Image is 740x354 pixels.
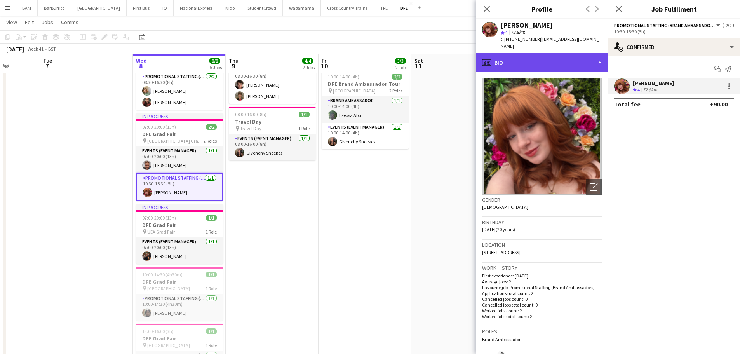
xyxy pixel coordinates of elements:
span: 1 Role [205,286,217,291]
p: Worked jobs total count: 2 [482,314,602,319]
span: 2 Roles [389,88,402,94]
span: Week 41 [26,46,45,52]
h3: DFE Grad Fair [136,221,223,228]
p: Average jobs: 2 [482,279,602,284]
span: Thu [229,57,239,64]
span: 10 [320,61,328,70]
app-card-role: Brand Ambassador1/110:00-14:00 (4h)Eseosa Abu [322,96,409,123]
div: 2 Jobs [395,65,407,70]
span: Jobs [42,19,53,26]
app-card-role: Promotional Staffing (Brand Ambassadors)2/208:30-16:30 (8h)[PERSON_NAME][PERSON_NAME] [229,66,316,104]
span: t. [PHONE_NUMBER] [501,36,541,42]
span: Travel Day [240,126,261,131]
div: In progress [136,113,223,119]
div: Total fee [614,100,641,108]
app-job-card: 08:00-16:00 (8h)1/1Travel Day Travel Day1 RoleEvents (Event Manager)1/108:00-16:00 (8h)Givenchy S... [229,107,316,160]
span: [GEOGRAPHIC_DATA] [147,286,190,291]
button: StudentCrowd [241,0,283,16]
div: In progress [136,204,223,210]
span: 2/2 [392,74,402,80]
span: View [6,19,17,26]
app-card-role: Events (Event Manager)1/110:00-14:00 (4h)Givenchy Sneekes [322,123,409,149]
span: 8/8 [209,58,220,64]
span: 72.8km [509,29,527,35]
div: 10:30-15:30 (5h) [614,29,734,35]
span: Tue [43,57,52,64]
span: Comms [61,19,78,26]
span: [GEOGRAPHIC_DATA] Grad Fair [147,138,204,144]
span: 11 [413,61,423,70]
span: 1 Role [298,126,310,131]
button: National Express [174,0,219,16]
h3: Profile [476,4,608,14]
h3: Work history [482,264,602,271]
span: 1/1 [299,112,310,117]
span: Brand Ambassador [482,337,521,342]
div: 5 Jobs [210,65,222,70]
app-card-role: Events (Event Manager)1/108:00-16:00 (8h)Givenchy Sneekes [229,134,316,160]
span: 2/2 [206,124,217,130]
div: Confirmed [608,38,740,56]
span: 07:00-20:00 (13h) [142,124,176,130]
span: 07:00-20:00 (13h) [142,215,176,221]
a: Comms [58,17,82,27]
div: [DATE] [6,45,24,53]
span: Edit [25,19,34,26]
div: £90.00 [710,100,728,108]
span: Sat [414,57,423,64]
div: BST [48,46,56,52]
div: Bio [476,53,608,72]
p: Cancelled jobs total count: 0 [482,302,602,308]
span: Promotional Staffing (Brand Ambassadors) [614,23,715,28]
app-card-role: Promotional Staffing (Brand Ambassadors)1/110:30-15:30 (5h)[PERSON_NAME] [136,173,223,201]
span: 1 Role [205,229,217,235]
h3: DFE Grad Fair [136,278,223,285]
button: BarBurrito [38,0,71,16]
span: 10:00-14:30 (4h30m) [142,272,183,277]
p: Applications total count: 2 [482,290,602,296]
app-card-role: Events (Event Manager)1/107:00-20:00 (13h)[PERSON_NAME] [136,237,223,264]
span: [GEOGRAPHIC_DATA] [333,88,376,94]
app-job-card: In progress07:00-20:00 (13h)2/2DFE Grad Fair [GEOGRAPHIC_DATA] Grad Fair2 RolesEvents (Event Mana... [136,113,223,201]
span: 1/1 [206,328,217,334]
app-job-card: 10:00-14:00 (4h)2/2DFE Brand Ambassador Tour [GEOGRAPHIC_DATA]2 RolesBrand Ambassador1/110:00-14:... [322,69,409,149]
a: Edit [22,17,37,27]
span: 4 [637,87,640,92]
p: Cancelled jobs count: 0 [482,296,602,302]
div: In progress07:00-20:00 (13h)1/1DFE Grad Fair UEA Grad Fair1 RoleEvents (Event Manager)1/107:00-20... [136,204,223,264]
h3: Gender [482,196,602,203]
p: Favourite job: Promotional Staffing (Brand Ambassadors) [482,284,602,290]
span: 9 [228,61,239,70]
button: Cross Country Trains [321,0,374,16]
img: Crew avatar or photo [482,78,602,195]
button: TPE [374,0,394,16]
h3: Job Fulfilment [608,4,740,14]
button: IQ [156,0,174,16]
h3: DFE Brand Ambassador Tour [322,80,409,87]
app-card-role: Promotional Staffing (Brand Ambassadors)1/110:00-14:30 (4h30m)[PERSON_NAME] [136,294,223,321]
span: [STREET_ADDRESS] [482,249,521,255]
span: 1 Role [205,342,217,348]
span: UEA Grad Fair [147,229,175,235]
button: Wagamama [283,0,321,16]
span: Wed [136,57,147,64]
span: 2 Roles [204,138,217,144]
h3: Roles [482,328,602,335]
button: First Bus [127,0,156,16]
span: 7 [42,61,52,70]
span: 1/1 [206,215,217,221]
h3: DFE Grad Fair [136,131,223,138]
span: [DATE] (20 years) [482,227,515,232]
a: Jobs [38,17,56,27]
span: [DEMOGRAPHIC_DATA] [482,204,528,210]
a: View [3,17,20,27]
app-job-card: 10:00-14:30 (4h30m)1/1DFE Grad Fair [GEOGRAPHIC_DATA]1 RolePromotional Staffing (Brand Ambassador... [136,267,223,321]
span: 8 [135,61,147,70]
div: Open photos pop-in [586,179,602,195]
span: | [EMAIL_ADDRESS][DOMAIN_NAME] [501,36,599,49]
span: 4/4 [302,58,313,64]
p: Worked jobs count: 2 [482,308,602,314]
button: BAM [16,0,38,16]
